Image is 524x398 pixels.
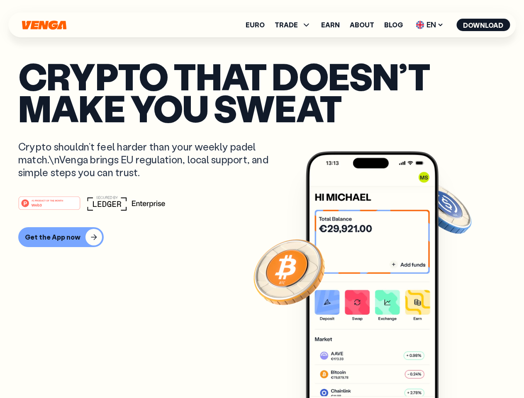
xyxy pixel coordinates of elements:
span: EN [413,18,446,32]
svg: Home [21,20,67,30]
tspan: #1 PRODUCT OF THE MONTH [32,199,63,201]
span: TRADE [275,20,311,30]
a: Earn [321,22,340,28]
a: #1 PRODUCT OF THE MONTHWeb3 [18,201,80,212]
p: Crypto shouldn’t feel harder than your weekly padel match.\nVenga brings EU regulation, local sup... [18,140,280,179]
span: TRADE [275,22,298,28]
tspan: Web3 [32,202,42,207]
img: Bitcoin [252,234,327,309]
div: Get the App now [25,233,80,241]
img: flag-uk [416,21,424,29]
a: Get the App now [18,227,506,247]
a: Blog [384,22,403,28]
p: Crypto that doesn’t make you sweat [18,60,506,124]
img: USDC coin [414,178,473,238]
a: About [350,22,374,28]
a: Euro [246,22,265,28]
button: Download [456,19,510,31]
button: Get the App now [18,227,104,247]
